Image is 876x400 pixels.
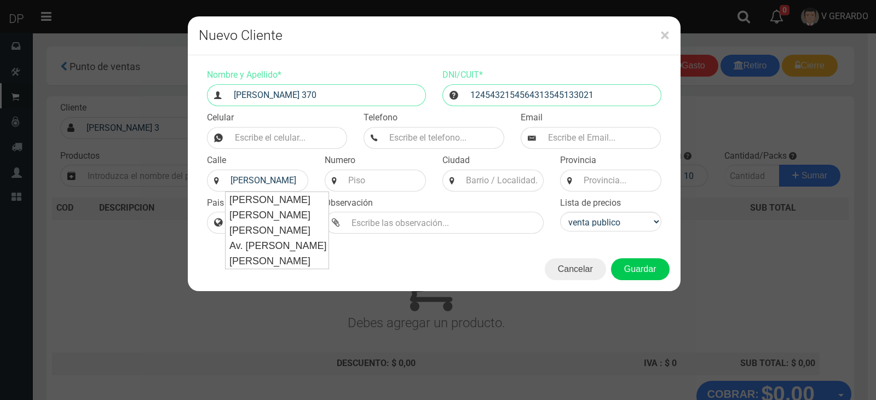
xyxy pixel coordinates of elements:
[465,84,661,106] input: Escribe el DNI...
[226,223,328,238] div: [PERSON_NAME]
[545,258,606,280] button: Cancelar
[560,154,596,167] label: Provincia
[560,197,621,210] label: Lista de precios
[384,127,504,149] input: Escribe el telefono...
[660,26,670,44] button: Close
[460,170,544,192] input: Barrio / Localidad...
[226,207,328,223] div: [PERSON_NAME]
[521,112,543,124] label: Email
[199,27,670,44] h4: Nuevo Cliente
[226,192,328,207] div: [PERSON_NAME]
[660,25,670,45] span: ×
[442,154,470,167] label: Ciudad
[343,170,426,192] input: Piso
[225,170,308,192] input: Calle...
[226,238,328,253] div: Av. [PERSON_NAME]
[578,170,661,192] input: Provincia...
[228,84,426,106] input: Escribe el Nombre y Apellido...
[207,69,281,82] label: Nombre y Apellido
[346,212,544,234] input: Escribe las observación...
[325,197,373,210] label: Observación
[543,127,661,149] input: Escribe el Email...
[207,197,224,210] label: Pais
[207,112,234,124] label: Celular
[611,258,670,280] button: Guardar
[207,154,226,167] label: Calle
[364,112,397,124] label: Telefono
[442,69,483,82] label: DNI/CUIT
[229,127,348,149] input: Escribe el celular...
[325,154,355,167] label: Numero
[226,253,328,269] div: [PERSON_NAME]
